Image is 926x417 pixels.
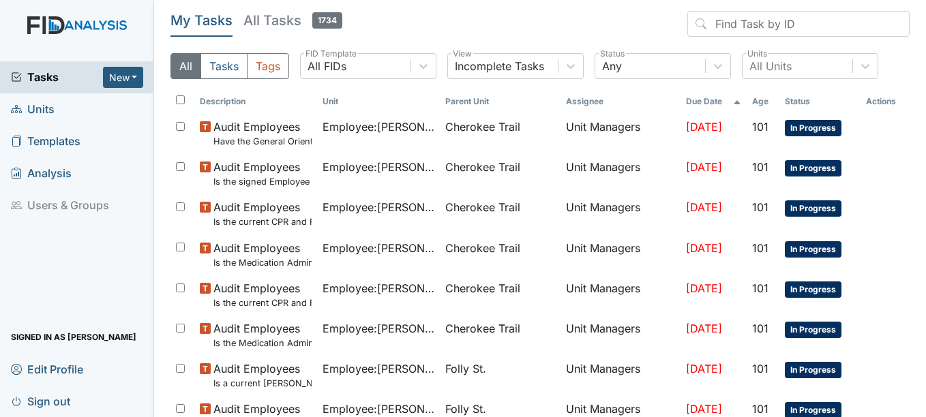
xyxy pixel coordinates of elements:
[686,120,722,134] span: [DATE]
[681,90,747,113] th: Toggle SortBy
[785,241,841,258] span: In Progress
[323,280,434,296] span: Employee : [PERSON_NAME], [PERSON_NAME]
[752,160,768,174] span: 101
[561,90,681,113] th: Assignee
[752,402,768,416] span: 101
[752,322,768,335] span: 101
[455,58,544,74] div: Incomplete Tasks
[561,194,681,234] td: Unit Managers
[312,12,342,29] span: 1734
[213,256,312,269] small: Is the Medication Administration Test and 2 observation checklist (hire after 10/07) found in the...
[861,90,910,113] th: Actions
[561,153,681,194] td: Unit Managers
[752,200,768,214] span: 101
[445,320,520,337] span: Cherokee Trail
[323,199,434,215] span: Employee : [PERSON_NAME]
[785,200,841,217] span: In Progress
[213,360,312,390] span: Audit Employees Is a current MANDT Training certificate found in the file (1 year)?
[561,234,681,275] td: Unit Managers
[213,377,312,390] small: Is a current [PERSON_NAME] Training certificate found in the file (1 year)?
[445,401,486,417] span: Folly St.
[323,320,434,337] span: Employee : [PERSON_NAME], Shmara
[686,241,722,255] span: [DATE]
[213,215,312,228] small: Is the current CPR and First Aid Training Certificate found in the file(2 years)?
[11,69,103,85] a: Tasks
[11,99,55,120] span: Units
[323,401,434,417] span: Employee : [PERSON_NAME]
[213,280,312,309] span: Audit Employees Is the current CPR and First Aid Training Certificate found in the file(2 years)?
[11,390,70,412] span: Sign out
[323,240,434,256] span: Employee : [PERSON_NAME]
[785,362,841,378] span: In Progress
[561,355,681,395] td: Unit Managers
[785,281,841,298] span: In Progress
[779,90,861,113] th: Toggle SortBy
[445,280,520,296] span: Cherokee Trail
[686,281,722,295] span: [DATE]
[752,281,768,295] span: 101
[11,163,72,184] span: Analysis
[785,160,841,176] span: In Progress
[213,119,312,148] span: Audit Employees Have the General Orientation and ICF Orientation forms been completed?
[686,402,722,416] span: [DATE]
[445,240,520,256] span: Cherokee Trail
[308,58,346,74] div: All FIDs
[602,58,622,74] div: Any
[445,199,520,215] span: Cherokee Trail
[194,90,317,113] th: Toggle SortBy
[317,90,440,113] th: Toggle SortBy
[686,160,722,174] span: [DATE]
[243,11,342,30] h5: All Tasks
[440,90,560,113] th: Toggle SortBy
[323,159,434,175] span: Employee : [PERSON_NAME]
[213,135,312,148] small: Have the General Orientation and ICF Orientation forms been completed?
[213,240,312,269] span: Audit Employees Is the Medication Administration Test and 2 observation checklist (hire after 10/...
[170,53,289,79] div: Type filter
[213,320,312,350] span: Audit Employees Is the Medication Administration certificate found in the file?
[752,241,768,255] span: 101
[103,67,144,88] button: New
[213,159,312,188] span: Audit Employees Is the signed Employee Confidentiality Agreement in the file (HIPPA)?
[213,337,312,350] small: Is the Medication Administration certificate found in the file?
[445,119,520,135] span: Cherokee Trail
[170,53,201,79] button: All
[561,113,681,153] td: Unit Managers
[445,159,520,175] span: Cherokee Trail
[445,360,486,377] span: Folly St.
[213,199,312,228] span: Audit Employees Is the current CPR and First Aid Training Certificate found in the file(2 years)?
[170,11,233,30] h5: My Tasks
[11,131,80,152] span: Templates
[200,53,248,79] button: Tasks
[11,358,83,380] span: Edit Profile
[176,95,185,104] input: Toggle All Rows Selected
[213,296,312,309] small: Is the current CPR and First Aid Training Certificate found in the file(2 years)?
[323,360,434,377] span: Employee : [PERSON_NAME]
[561,275,681,315] td: Unit Managers
[752,362,768,375] span: 101
[686,362,722,375] span: [DATE]
[11,326,136,347] span: Signed in as [PERSON_NAME]
[686,200,722,214] span: [DATE]
[687,11,910,37] input: Find Task by ID
[749,58,792,74] div: All Units
[785,322,841,338] span: In Progress
[213,175,312,188] small: Is the signed Employee Confidentiality Agreement in the file (HIPPA)?
[747,90,779,113] th: Toggle SortBy
[752,120,768,134] span: 101
[785,120,841,136] span: In Progress
[247,53,289,79] button: Tags
[561,315,681,355] td: Unit Managers
[686,322,722,335] span: [DATE]
[323,119,434,135] span: Employee : [PERSON_NAME]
